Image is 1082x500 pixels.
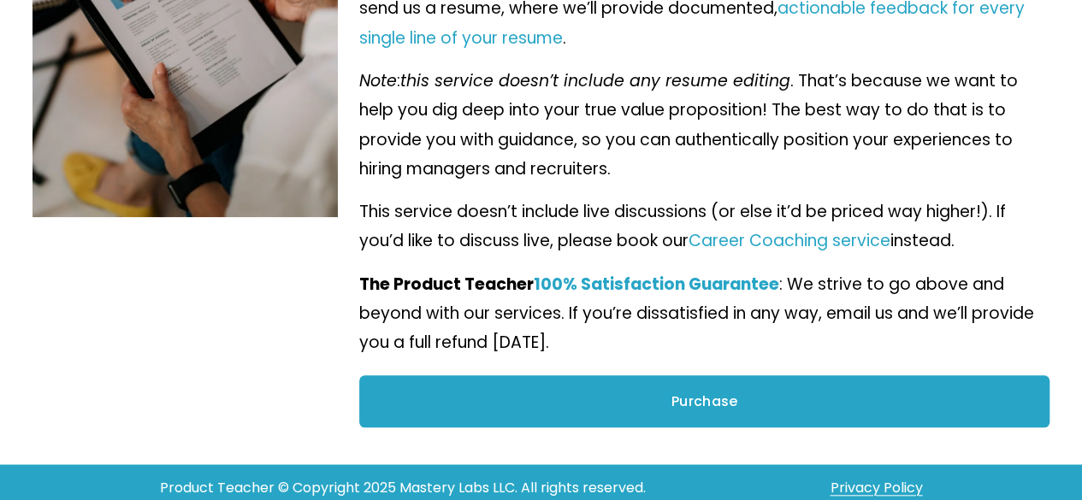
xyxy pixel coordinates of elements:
[359,197,1049,256] p: This service doesn’t include live discussions (or else it’d be priced way higher!). If you’d like...
[400,69,790,92] em: this service doesn’t include any resume editing
[671,391,738,412] span: Purchase
[534,273,779,296] a: 100% Satisfaction Guarantee
[359,273,534,296] strong: The Product Teacher
[359,375,1049,426] button: Purchase
[359,270,1049,358] p: : We strive to go above and beyond with our services. If you’re dissatisfied in any way, email us...
[359,67,1049,184] p: : . That’s because we want to help you dig deep into your true value proposition! The best way to...
[689,229,890,252] a: Career Coaching service
[359,69,397,92] em: Note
